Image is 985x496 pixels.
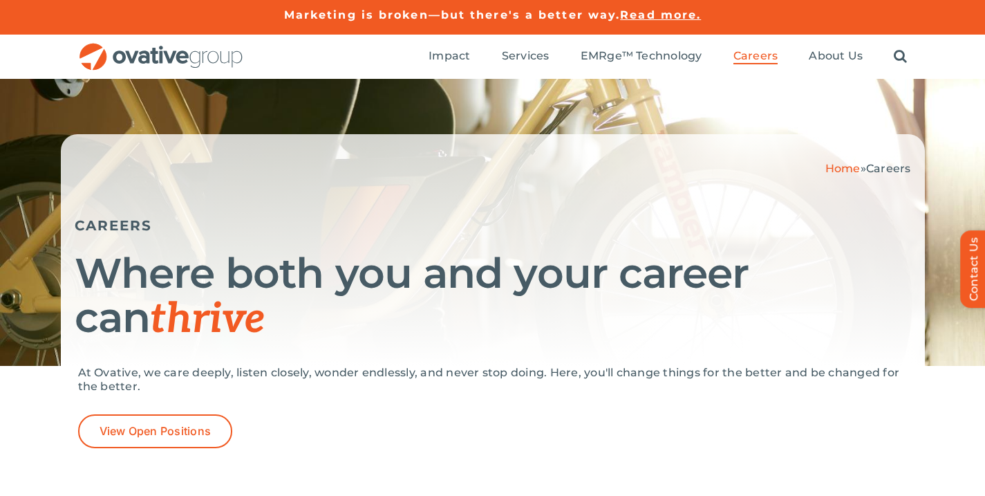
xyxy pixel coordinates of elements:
span: About Us [809,49,863,63]
a: Services [502,49,550,64]
a: Read more. [620,8,701,21]
nav: Menu [429,35,907,79]
span: Careers [866,162,911,175]
a: EMRge™ Technology [581,49,702,64]
a: Home [825,162,861,175]
a: Impact [429,49,470,64]
span: EMRge™ Technology [581,49,702,63]
span: Careers [733,49,778,63]
span: Services [502,49,550,63]
span: Impact [429,49,470,63]
span: » [825,162,911,175]
p: At Ovative, we care deeply, listen closely, wonder endlessly, and never stop doing. Here, you'll ... [78,366,908,394]
a: View Open Positions [78,414,233,448]
a: Marketing is broken—but there's a better way. [284,8,621,21]
a: About Us [809,49,863,64]
a: Search [894,49,907,64]
a: OG_Full_horizontal_RGB [78,42,244,55]
span: View Open Positions [100,425,212,438]
a: Careers [733,49,778,64]
span: thrive [150,295,265,345]
h1: Where both you and your career can [75,251,911,342]
h5: CAREERS [75,217,911,234]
